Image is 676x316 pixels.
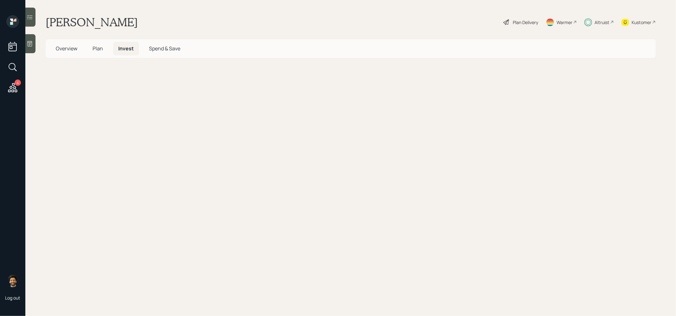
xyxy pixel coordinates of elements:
span: Spend & Save [149,45,180,52]
h1: [PERSON_NAME] [46,15,138,29]
span: Invest [118,45,134,52]
div: 4 [15,79,21,86]
span: Overview [56,45,77,52]
img: eric-schwartz-headshot.png [6,275,19,287]
div: Kustomer [632,19,651,26]
span: Plan [93,45,103,52]
div: Log out [5,295,20,301]
div: Altruist [595,19,609,26]
div: Warmer [557,19,572,26]
div: Plan Delivery [513,19,538,26]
